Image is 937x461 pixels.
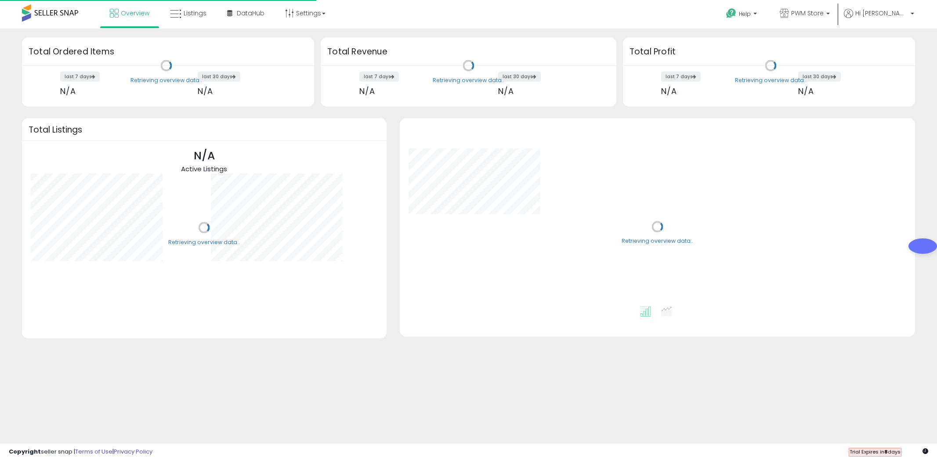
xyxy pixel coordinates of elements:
[184,9,206,18] span: Listings
[168,238,240,246] div: Retrieving overview data..
[622,238,693,245] div: Retrieving overview data..
[130,76,202,84] div: Retrieving overview data..
[121,9,149,18] span: Overview
[844,9,914,29] a: Hi [PERSON_NAME]
[735,76,807,84] div: Retrieving overview data..
[237,9,264,18] span: DataHub
[739,10,751,18] span: Help
[855,9,908,18] span: Hi [PERSON_NAME]
[433,76,504,84] div: Retrieving overview data..
[726,8,737,19] i: Get Help
[719,1,766,29] a: Help
[791,9,824,18] span: PWM Store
